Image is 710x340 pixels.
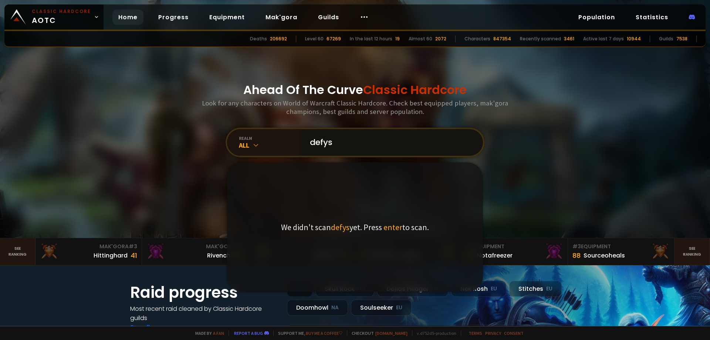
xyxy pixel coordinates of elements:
div: Almost 60 [409,36,432,42]
span: defys [331,222,349,232]
small: Classic Hardcore [32,8,91,15]
div: Equipment [572,243,670,250]
a: a fan [213,330,224,336]
a: Privacy [485,330,501,336]
p: We didn't scan yet. Press to scan. [281,222,429,232]
small: EU [491,285,497,293]
a: Seeranking [674,238,710,265]
a: Mak'Gora#2Rivench100 [142,238,248,265]
span: # 3 [572,243,581,250]
div: 206692 [270,36,287,42]
small: EU [396,304,402,312]
div: Recently scanned [520,36,561,42]
a: [DOMAIN_NAME] [375,330,408,336]
div: Rivench [207,251,230,260]
h3: Look for any characters on World of Warcraft Classic Hardcore. Check best equipped players, mak'g... [199,99,511,116]
div: 41 [131,250,137,260]
a: Equipment [203,10,251,25]
span: Support me, [273,330,342,336]
span: enter [383,222,402,232]
input: Search a character... [305,129,474,156]
div: Guilds [659,36,673,42]
a: #2Equipment88Notafreezer [461,238,568,265]
a: Classic HardcoreAOTC [4,4,104,30]
a: Report a bug [234,330,263,336]
a: Buy me a coffee [306,330,342,336]
span: Classic Hardcore [363,81,467,98]
span: AOTC [32,8,91,26]
div: 88 [572,250,581,260]
a: Home [112,10,143,25]
div: Level 60 [305,36,324,42]
a: Progress [152,10,195,25]
div: 3461 [564,36,574,42]
div: Nek'Rosh [451,281,506,297]
small: NA [331,304,339,312]
div: Doomhowl [287,300,348,316]
div: Hittinghard [94,251,128,260]
a: See all progress [130,323,178,331]
h1: Raid progress [130,281,278,304]
a: Population [572,10,621,25]
div: 10944 [627,36,641,42]
span: v. d752d5 - production [412,330,456,336]
a: Mak'gora [260,10,303,25]
div: 847354 [493,36,511,42]
small: EU [546,285,552,293]
a: #3Equipment88Sourceoheals [568,238,674,265]
div: 7538 [676,36,687,42]
span: Checkout [347,330,408,336]
a: Guilds [312,10,345,25]
div: Sourceoheals [584,251,625,260]
div: 2072 [435,36,446,42]
div: 67269 [327,36,341,42]
span: Made by [191,330,224,336]
div: 19 [395,36,400,42]
div: Deaths [250,36,267,42]
div: Stitches [509,281,562,297]
h4: Most recent raid cleaned by Classic Hardcore guilds [130,304,278,323]
div: Equipment [466,243,563,250]
div: Notafreezer [477,251,513,260]
div: In the last 12 hours [350,36,392,42]
div: realm [239,135,301,141]
a: Mak'Gora#3Hittinghard41 [35,238,142,265]
div: Characters [464,36,490,42]
div: Active last 7 days [583,36,624,42]
a: Statistics [630,10,674,25]
div: Mak'Gora [146,243,244,250]
a: Consent [504,330,524,336]
div: All [239,141,301,149]
div: Mak'Gora [40,243,137,250]
h1: Ahead Of The Curve [243,81,467,99]
a: Terms [469,330,482,336]
span: # 3 [129,243,137,250]
div: Soulseeker [351,300,412,316]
